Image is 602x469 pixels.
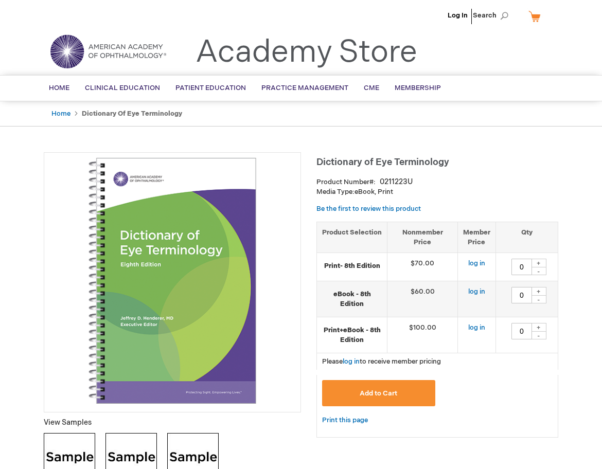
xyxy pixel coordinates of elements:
[531,259,546,267] div: +
[360,389,397,398] span: Add to Cart
[316,187,558,197] p: eBook, Print
[511,287,532,303] input: Qty
[531,295,546,303] div: -
[82,110,182,118] strong: Dictionary of Eye Terminology
[387,253,458,281] td: $70.00
[261,84,348,92] span: Practice Management
[387,222,458,252] th: Nonmember Price
[531,331,546,339] div: -
[322,290,382,309] strong: eBook - 8th Edition
[322,326,382,345] strong: Print+eBook - 8th Edition
[49,158,295,404] img: Dictionary of Eye Terminology
[387,281,458,317] td: $60.00
[322,261,382,271] strong: Print- 8th Edition
[49,84,69,92] span: Home
[473,5,512,26] span: Search
[364,84,379,92] span: CME
[495,222,558,252] th: Qty
[387,317,458,353] td: $100.00
[196,34,417,71] a: Academy Store
[511,323,532,339] input: Qty
[448,11,468,20] a: Log In
[531,323,546,332] div: +
[316,205,421,213] a: Be the first to review this product
[175,84,246,92] span: Patient Education
[316,157,449,168] span: Dictionary of Eye Terminology
[531,287,546,296] div: +
[316,178,376,186] strong: Product Number
[317,222,387,252] th: Product Selection
[468,287,485,296] a: log in
[85,84,160,92] span: Clinical Education
[322,380,435,406] button: Add to Cart
[322,414,368,427] a: Print this page
[316,188,355,196] strong: Media Type:
[531,267,546,275] div: -
[511,259,532,275] input: Qty
[468,259,485,267] a: log in
[468,323,485,332] a: log in
[44,418,301,428] p: View Samples
[322,357,441,366] span: Please to receive member pricing
[380,177,413,187] div: 0211223U
[343,357,360,366] a: log in
[51,110,70,118] a: Home
[457,222,495,252] th: Member Price
[395,84,441,92] span: Membership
